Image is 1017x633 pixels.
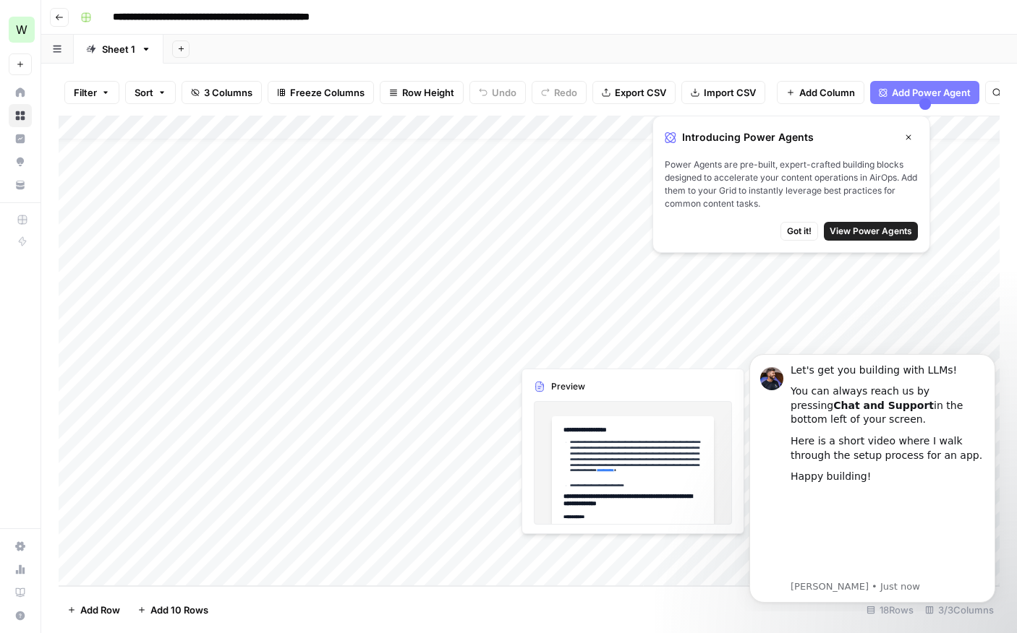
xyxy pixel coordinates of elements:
[892,85,971,100] span: Add Power Agent
[9,150,32,173] a: Opportunities
[380,81,464,104] button: Row Height
[646,119,721,137] button: Add Column
[125,81,176,104] button: Sort
[80,603,120,617] span: Add Row
[74,85,97,100] span: Filter
[799,85,855,100] span: Add Column
[204,85,252,100] span: 3 Columns
[64,81,119,104] button: Filter
[63,150,257,237] iframe: youtube
[9,581,32,604] a: Learning Hub
[9,173,32,197] a: Your Data
[63,239,257,252] p: Message from Steven, sent Just now
[681,81,765,104] button: Import CSV
[129,598,217,621] button: Add 10 Rows
[9,535,32,558] a: Settings
[9,81,32,104] a: Home
[9,12,32,48] button: Workspace: Workspace1
[704,85,756,100] span: Import CSV
[9,558,32,581] a: Usage
[615,85,666,100] span: Export CSV
[102,42,135,56] div: Sheet 1
[9,127,32,150] a: Insights
[780,222,818,241] button: Got it!
[554,85,577,100] span: Redo
[665,128,918,147] div: Introducing Power Agents
[150,603,208,617] span: Add 10 Rows
[870,81,979,104] button: Add Power Agent
[830,225,912,238] span: View Power Agents
[469,81,526,104] button: Undo
[532,81,587,104] button: Redo
[9,604,32,627] button: Help + Support
[665,158,918,210] span: Power Agents are pre-built, expert-crafted building blocks designed to accelerate your content op...
[268,81,374,104] button: Freeze Columns
[135,85,153,100] span: Sort
[787,225,812,238] span: Got it!
[824,222,918,241] button: View Power Agents
[728,341,1017,611] iframe: Intercom notifications message
[777,81,864,104] button: Add Column
[59,598,129,621] button: Add Row
[592,81,676,104] button: Export CSV
[492,85,516,100] span: Undo
[9,104,32,127] a: Browse
[74,35,163,64] a: Sheet 1
[290,85,365,100] span: Freeze Columns
[402,85,454,100] span: Row Height
[182,81,262,104] button: 3 Columns
[16,21,27,38] span: W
